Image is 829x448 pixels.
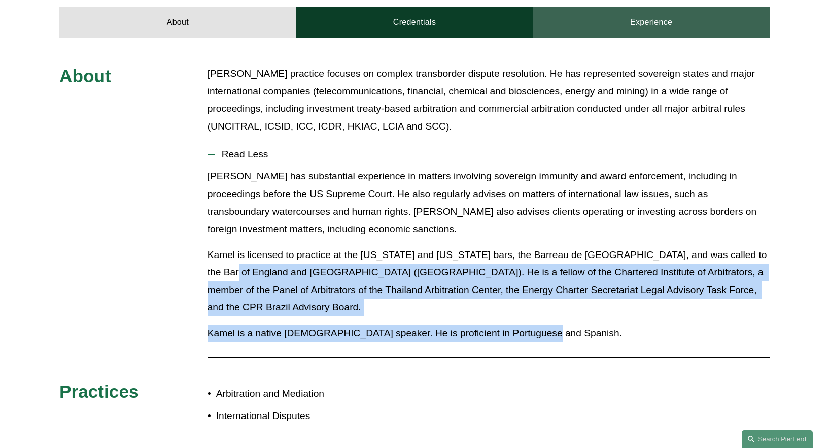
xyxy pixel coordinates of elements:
a: Experience [533,7,770,38]
a: Credentials [296,7,533,38]
p: [PERSON_NAME] has substantial experience in matters involving sovereign immunity and award enforc... [208,168,770,238]
p: International Disputes [216,407,414,425]
p: Kamel is licensed to practice at the [US_STATE] and [US_STATE] bars, the Barreau de [GEOGRAPHIC_D... [208,246,770,316]
p: Kamel is a native [DEMOGRAPHIC_DATA] speaker. He is proficient in Portuguese and Spanish. [208,325,770,342]
span: Practices [59,381,139,401]
p: Arbitration and Mediation [216,385,414,403]
a: Search this site [742,430,813,448]
p: [PERSON_NAME] practice focuses on complex transborder dispute resolution. He has represented sove... [208,65,770,135]
button: Read Less [208,141,770,168]
span: Read Less [215,149,770,160]
div: Read Less [208,168,770,349]
a: About [59,7,296,38]
span: About [59,66,111,86]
